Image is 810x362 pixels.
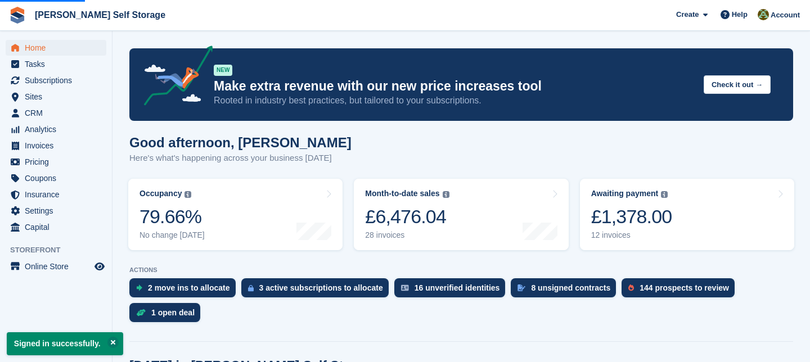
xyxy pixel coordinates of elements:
a: [PERSON_NAME] Self Storage [30,6,170,24]
a: Occupancy 79.66% No change [DATE] [128,179,343,250]
span: Analytics [25,121,92,137]
h1: Good afternoon, [PERSON_NAME] [129,135,352,150]
a: menu [6,203,106,219]
p: Signed in successfully. [7,332,123,355]
img: icon-info-grey-7440780725fd019a000dd9b08b2336e03edf1995a4989e88bcd33f0948082b44.svg [661,191,668,198]
div: £6,476.04 [365,205,449,228]
a: 8 unsigned contracts [511,278,622,303]
a: menu [6,138,106,153]
div: 12 invoices [591,230,672,240]
a: menu [6,40,106,56]
div: 16 unverified identities [415,283,500,292]
p: ACTIONS [129,266,793,274]
a: menu [6,170,106,186]
a: 3 active subscriptions to allocate [241,278,394,303]
div: 79.66% [139,205,205,228]
button: Check it out → [704,75,771,94]
a: menu [6,105,106,121]
span: Coupons [25,170,92,186]
div: 1 open deal [151,308,195,317]
span: Storefront [10,245,112,256]
span: Tasks [25,56,92,72]
a: menu [6,73,106,88]
div: No change [DATE] [139,230,205,240]
span: Sites [25,89,92,105]
span: Insurance [25,187,92,202]
a: menu [6,219,106,235]
div: 28 invoices [365,230,449,240]
a: Awaiting payment £1,378.00 12 invoices [580,179,794,250]
img: prospect-51fa495bee0391a8d652442698ab0144808aea92771e9ea1ae160a38d050c398.svg [628,284,634,291]
span: Settings [25,203,92,219]
a: menu [6,89,106,105]
div: Month-to-date sales [365,189,439,198]
div: NEW [214,65,232,76]
img: icon-info-grey-7440780725fd019a000dd9b08b2336e03edf1995a4989e88bcd33f0948082b44.svg [443,191,449,198]
a: Month-to-date sales £6,476.04 28 invoices [354,179,568,250]
a: menu [6,154,106,170]
div: 144 prospects to review [640,283,729,292]
a: 2 move ins to allocate [129,278,241,303]
span: Create [676,9,699,20]
img: active_subscription_to_allocate_icon-d502201f5373d7db506a760aba3b589e785aa758c864c3986d89f69b8ff3... [248,284,254,292]
div: Awaiting payment [591,189,659,198]
img: contract_signature_icon-13c848040528278c33f63329250d36e43548de30e8caae1d1a13099fd9432cc5.svg [517,284,525,291]
span: Invoices [25,138,92,153]
a: 144 prospects to review [622,278,740,303]
span: CRM [25,105,92,121]
div: Occupancy [139,189,182,198]
a: menu [6,121,106,137]
a: 16 unverified identities [394,278,511,303]
img: move_ins_to_allocate_icon-fdf77a2bb77ea45bf5b3d319d69a93e2d87916cf1d5bf7949dd705db3b84f3ca.svg [136,284,142,291]
div: 2 move ins to allocate [148,283,230,292]
img: stora-icon-8386f47178a22dfd0bd8f6a31ec36ba5ce8667c1dd55bd0f319d3a0aa187defe.svg [9,7,26,24]
div: 8 unsigned contracts [531,283,610,292]
a: menu [6,187,106,202]
p: Here's what's happening across your business [DATE] [129,152,352,165]
div: 3 active subscriptions to allocate [259,283,383,292]
img: price-adjustments-announcement-icon-8257ccfd72463d97f412b2fc003d46551f7dbcb40ab6d574587a9cd5c0d94... [134,46,213,110]
a: menu [6,259,106,274]
span: Subscriptions [25,73,92,88]
a: Preview store [93,260,106,273]
img: Karl [758,9,769,20]
img: icon-info-grey-7440780725fd019a000dd9b08b2336e03edf1995a4989e88bcd33f0948082b44.svg [184,191,191,198]
span: Home [25,40,92,56]
span: Account [771,10,800,21]
img: deal-1b604bf984904fb50ccaf53a9ad4b4a5d6e5aea283cecdc64d6e3604feb123c2.svg [136,309,146,316]
div: £1,378.00 [591,205,672,228]
p: Make extra revenue with our new price increases tool [214,78,695,94]
a: menu [6,56,106,72]
span: Capital [25,219,92,235]
a: 1 open deal [129,303,206,328]
span: Online Store [25,259,92,274]
img: verify_identity-adf6edd0f0f0b5bbfe63781bf79b02c33cf7c696d77639b501bdc392416b5a36.svg [401,284,409,291]
p: Rooted in industry best practices, but tailored to your subscriptions. [214,94,695,107]
span: Help [732,9,748,20]
span: Pricing [25,154,92,170]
